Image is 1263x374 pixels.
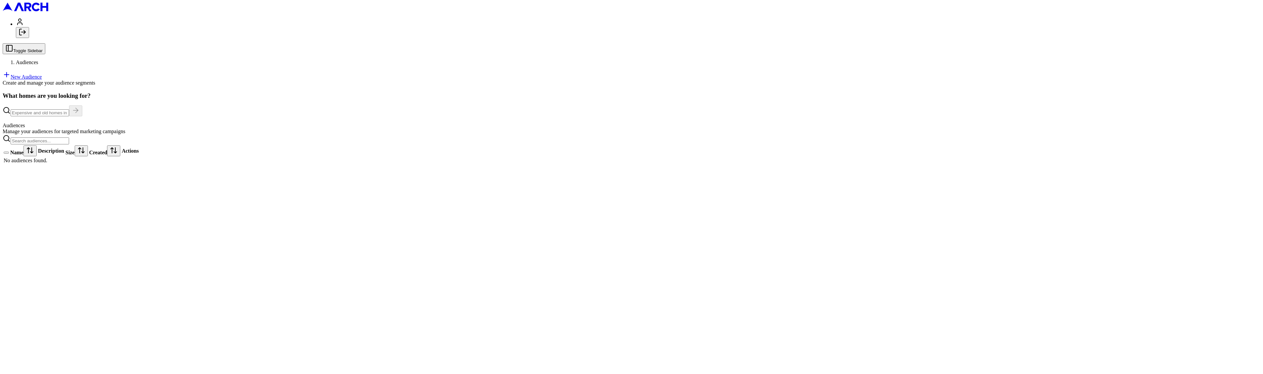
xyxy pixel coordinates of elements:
button: Log out [16,27,29,38]
div: Size [65,145,88,156]
nav: breadcrumb [3,59,1260,65]
td: No audiences found. [3,157,139,164]
span: Audiences [16,59,38,65]
div: Audiences [3,123,1260,129]
th: Actions [121,145,139,157]
div: Name [10,145,37,156]
input: Expensive and old homes in greater SF Bay Area [11,109,69,116]
input: Search audiences... [11,137,69,144]
div: Create and manage your audience segments [3,80,1260,86]
a: New Audience [3,74,42,80]
th: Description [38,145,64,157]
button: Toggle Sidebar [3,43,45,54]
h3: What homes are you looking for? [3,92,1260,99]
span: Toggle Sidebar [13,48,43,53]
div: Manage your audiences for targeted marketing campaigns [3,129,1260,134]
div: Created [89,145,121,156]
